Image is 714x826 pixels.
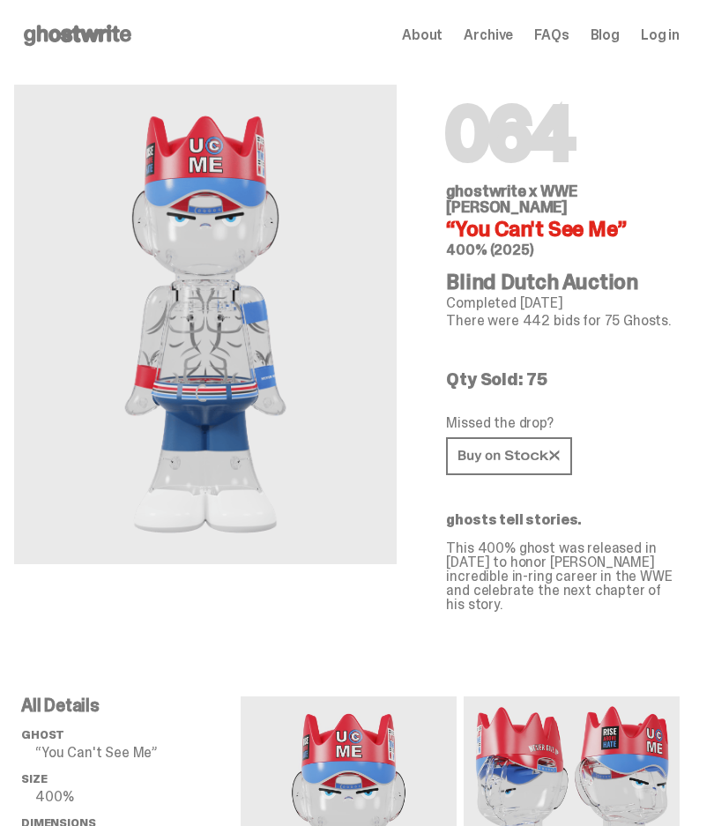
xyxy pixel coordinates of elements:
[446,513,680,527] p: ghosts tell stories.
[591,28,620,42] a: Blog
[446,416,680,430] p: Missed the drop?
[446,99,680,169] h1: 064
[534,28,569,42] a: FAQs
[446,181,576,218] span: ghostwrite x WWE [PERSON_NAME]
[21,771,47,786] span: Size
[14,85,397,564] img: WWE John Cena&ldquo;You Can't See Me&rdquo;
[464,28,513,42] a: Archive
[446,296,680,310] p: Completed [DATE]
[446,314,680,328] p: There were 442 bids for 75 Ghosts.
[35,746,241,760] p: “You Can't See Me”
[446,272,680,293] h4: Blind Dutch Auction
[35,790,241,804] p: 400%
[446,219,680,240] h4: “You Can't See Me”
[446,370,680,388] p: Qty Sold: 75
[21,727,64,742] span: ghost
[21,696,241,714] p: All Details
[446,241,533,259] span: 400% (2025)
[641,28,680,42] a: Log in
[402,28,443,42] a: About
[446,541,680,612] p: This 400% ghost was released in [DATE] to honor [PERSON_NAME] incredible in-ring career in the WW...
